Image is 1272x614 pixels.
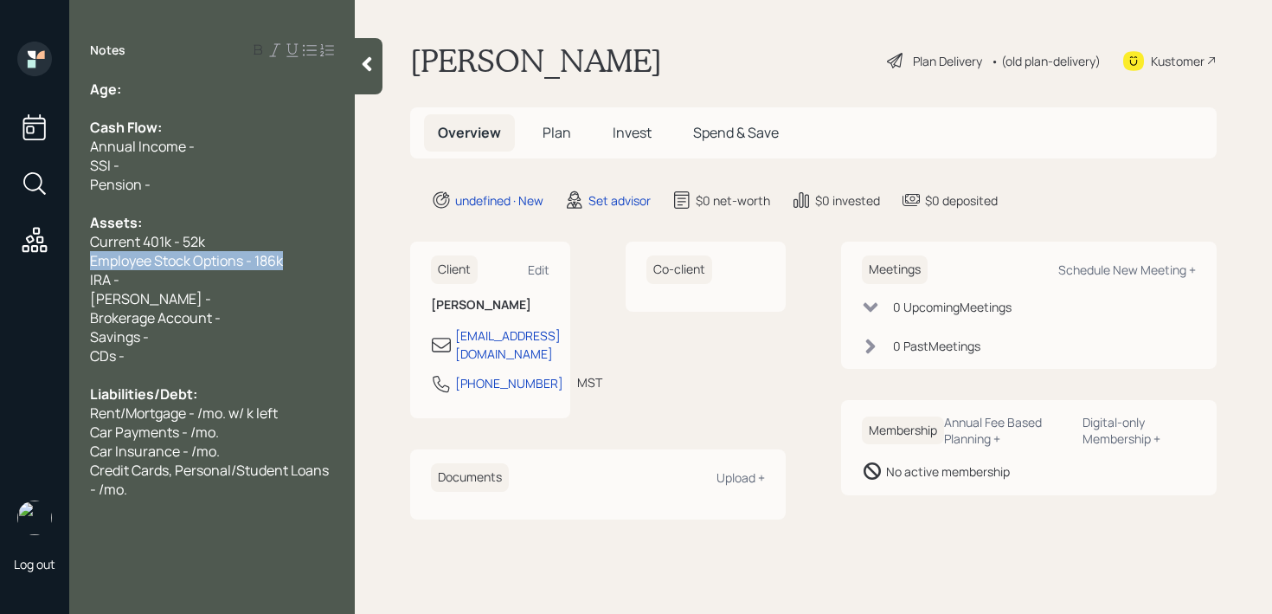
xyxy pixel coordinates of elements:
[893,337,980,355] div: 0 Past Meeting s
[90,80,121,99] span: Age:
[438,123,501,142] span: Overview
[90,251,283,270] span: Employee Stock Options - 186k
[1082,414,1196,447] div: Digital-only Membership +
[944,414,1069,447] div: Annual Fee Based Planning +
[90,175,151,194] span: Pension -
[90,232,205,251] span: Current 401k - 52k
[17,501,52,535] img: retirable_logo.png
[14,556,55,572] div: Log out
[431,463,509,492] h6: Documents
[90,385,197,404] span: Liabilities/Debt:
[815,191,880,210] div: $0 invested
[90,42,125,59] label: Notes
[90,270,119,289] span: IRA -
[1058,262,1196,278] div: Schedule New Meeting +
[862,255,928,284] h6: Meetings
[577,373,602,391] div: MST
[90,118,162,137] span: Cash Flow:
[90,404,278,423] span: Rent/Mortgage - /mo. w/ k left
[646,255,712,284] h6: Co-client
[1151,52,1205,70] div: Kustomer
[90,137,195,156] span: Annual Income -
[886,462,1010,481] div: No active membership
[90,156,119,175] span: SSI -
[588,191,651,210] div: Set advisor
[410,42,662,80] h1: [PERSON_NAME]
[90,308,221,327] span: Brokerage Account -
[696,191,770,210] div: $0 net-worth
[862,417,944,445] h6: Membership
[716,469,765,486] div: Upload +
[693,123,779,142] span: Spend & Save
[913,52,982,70] div: Plan Delivery
[90,423,219,442] span: Car Payments - /mo.
[90,346,125,365] span: CDs -
[613,123,652,142] span: Invest
[455,326,561,363] div: [EMAIL_ADDRESS][DOMAIN_NAME]
[543,123,571,142] span: Plan
[455,191,543,210] div: undefined · New
[431,298,549,313] h6: [PERSON_NAME]
[893,298,1012,316] div: 0 Upcoming Meeting s
[90,327,149,346] span: Savings -
[991,52,1101,70] div: • (old plan-delivery)
[90,213,142,232] span: Assets:
[90,289,211,308] span: [PERSON_NAME] -
[431,255,478,284] h6: Client
[925,191,998,210] div: $0 deposited
[455,374,563,392] div: [PHONE_NUMBER]
[90,461,331,499] span: Credit Cards, Personal/Student Loans - /mo.
[90,442,220,461] span: Car Insurance - /mo.
[528,262,549,278] div: Edit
